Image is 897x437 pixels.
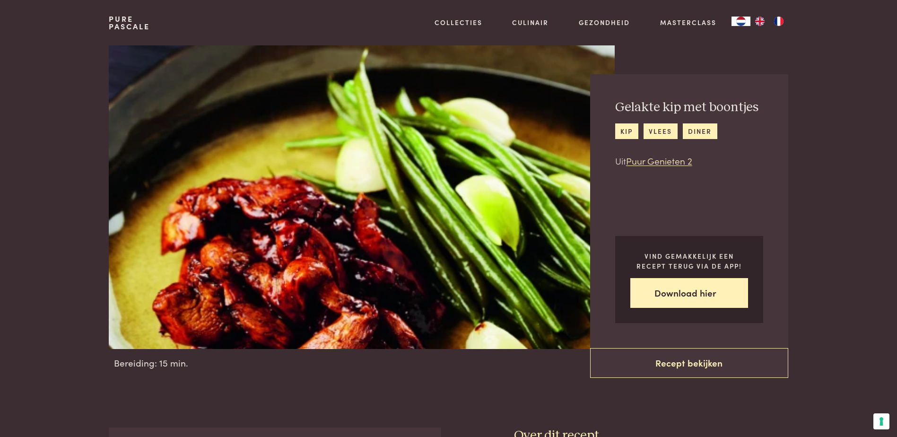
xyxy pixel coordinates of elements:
[732,17,788,26] aside: Language selected: Nederlands
[114,356,188,370] span: Bereiding: 15 min.
[109,15,150,30] a: PurePascale
[683,123,717,139] a: diner
[732,17,750,26] a: NL
[590,348,788,378] a: Recept bekijken
[644,123,678,139] a: vlees
[873,413,889,429] button: Uw voorkeuren voor toestemming voor trackingtechnologieën
[615,99,758,116] h2: Gelakte kip met boontjes
[750,17,769,26] a: EN
[732,17,750,26] div: Language
[626,154,692,167] a: Puur Genieten 2
[579,17,630,27] a: Gezondheid
[630,278,748,308] a: Download hier
[630,251,748,271] p: Vind gemakkelijk een recept terug via de app!
[435,17,482,27] a: Collecties
[769,17,788,26] a: FR
[109,45,614,349] img: Gelakte kip met boontjes
[750,17,788,26] ul: Language list
[615,154,758,168] p: Uit
[512,17,549,27] a: Culinair
[660,17,716,27] a: Masterclass
[615,123,638,139] a: kip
